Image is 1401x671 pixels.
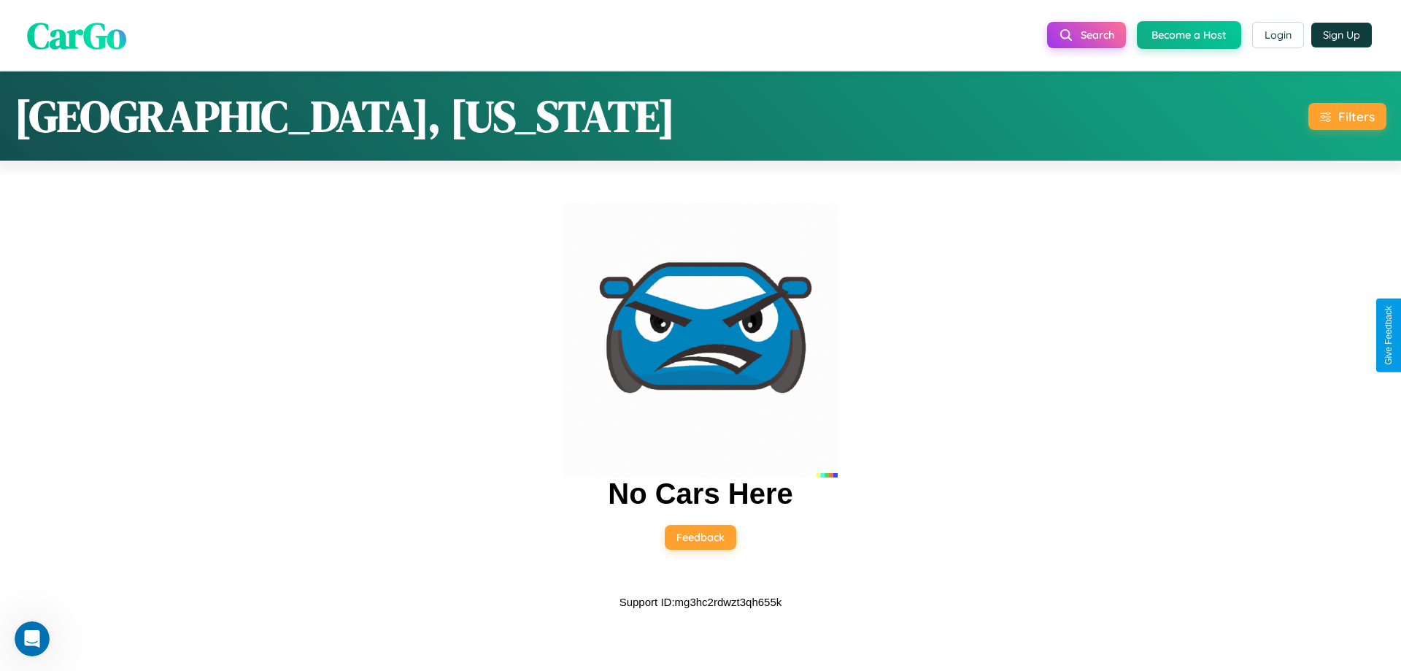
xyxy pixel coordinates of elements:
button: Login [1252,22,1304,48]
button: Search [1047,22,1126,48]
button: Filters [1308,103,1386,130]
button: Feedback [665,525,736,550]
img: car [563,203,838,478]
span: CarGo [27,9,126,60]
p: Support ID: mg3hc2rdwzt3qh655k [620,592,782,612]
button: Become a Host [1137,21,1241,49]
iframe: Intercom live chat [15,621,50,656]
h1: [GEOGRAPHIC_DATA], [US_STATE] [15,86,675,146]
div: Filters [1338,109,1375,124]
h2: No Cars Here [608,478,792,510]
button: Sign Up [1311,23,1372,47]
div: Give Feedback [1383,306,1394,365]
span: Search [1081,28,1114,42]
